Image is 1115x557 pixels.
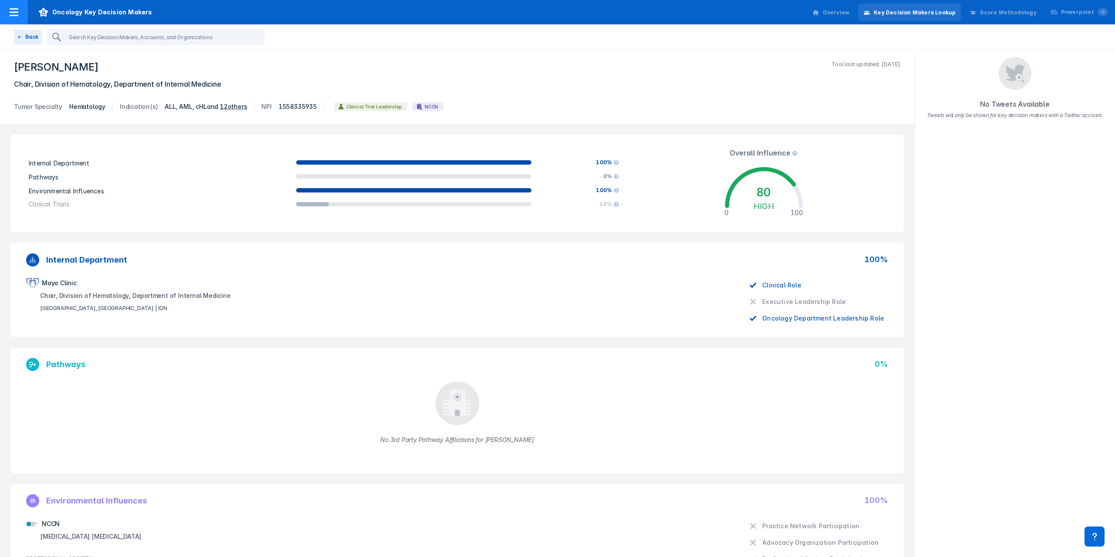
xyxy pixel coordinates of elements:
div: 12 others [220,103,247,110]
span: Pathways [29,173,59,181]
div: No Tweets Available [922,92,1108,110]
div: Executive Leadership Role [762,297,846,307]
div: 0 [724,209,729,217]
div: 0% [533,172,619,180]
img: nccn.png [27,518,39,530]
dt: Indication(s) [120,102,158,111]
a: Overview [807,3,855,21]
div: Clinical Role [762,280,801,290]
div: 0% [875,359,888,370]
div: Tweets will only be shown for key decision makers with a Twitter account. [922,110,1108,121]
div: [GEOGRAPHIC_DATA], [GEOGRAPHIC_DATA] | IDN [40,304,622,313]
div: No 3rd Party Pathway Affiliations for [PERSON_NAME] [10,434,904,446]
h3: Internal Department [46,255,127,265]
dd: Hematology [62,102,105,111]
h3: Environmental Influences [46,496,147,506]
p: Tool last updated: [DATE] [831,61,900,79]
span: Clinical Trial Leadership [345,103,404,110]
div: Mayo Clinic [42,278,77,288]
div: Overview [823,9,850,17]
div: 14% [533,200,619,208]
div: Oncology Department Leadership Role [762,314,884,323]
dt: Tumor Specialty [14,102,62,111]
h5: Chair, Division of Hematology, Department of Internal Medicine [14,79,900,89]
div: 100% [864,255,888,265]
input: Search Key Decision Makers, Accounts, and Organizations [65,30,264,44]
div: 100% [533,186,619,194]
a: Key Decision Makers Lookup [858,3,961,21]
span: Internal Department [29,159,89,167]
button: Back [14,30,42,44]
div: Advocacy Organization Participation [762,538,878,547]
div: 100% [533,159,619,166]
div: Key Decision Makers Lookup [874,9,956,17]
div: [MEDICAL_DATA] [MEDICAL_DATA] [40,532,622,541]
div: Clinical Trials [29,200,294,208]
div: Overall Influence [730,149,798,157]
div: Contact Support [1085,527,1105,547]
a: Score Methodology [964,3,1041,21]
div: HIGH [753,201,774,211]
div: Practice Network Participation [762,521,859,531]
span: NCCN [423,103,440,110]
img: mayo-clinic.png [27,278,39,288]
span: 0 [1098,8,1108,16]
span: ALL, AML, cHL and [165,103,247,110]
img: Hospital_BG.png [436,381,479,425]
div: 100% [864,496,888,506]
div: Powerpoint [1061,8,1108,16]
div: 100 [790,209,803,217]
div: Chair, Division of Hematology, Department of Internal Medicine [40,291,622,300]
dt: NPI [261,102,271,111]
div: NCCN [42,519,60,529]
span: Environmental Influences [29,187,104,195]
dd: 1558335935 [272,102,317,111]
div: 80 [753,184,774,201]
img: Twitter.png [999,57,1031,90]
h1: [PERSON_NAME] [14,61,99,74]
h3: Pathways [46,359,85,370]
div: Score Methodology [980,9,1036,17]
